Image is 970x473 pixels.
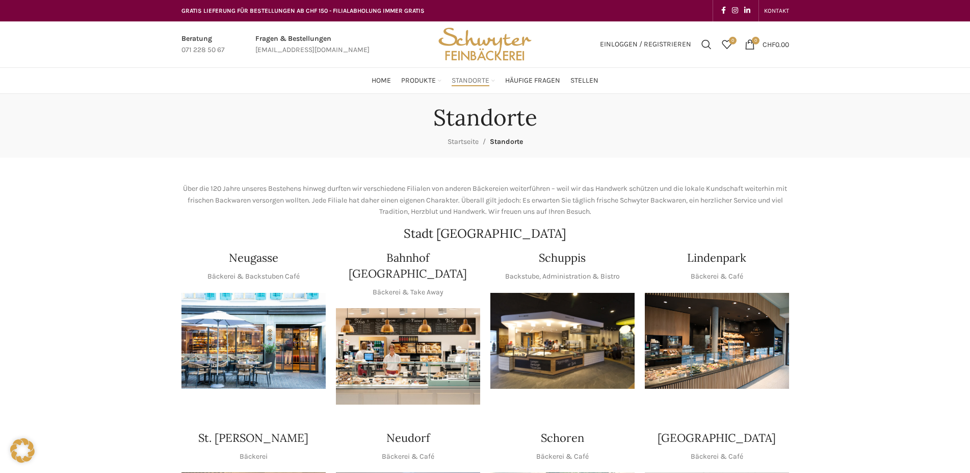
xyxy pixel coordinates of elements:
p: Backstube, Administration & Bistro [505,271,620,282]
h2: Stadt [GEOGRAPHIC_DATA] [181,228,789,240]
span: 0 [729,37,737,44]
span: Standorte [490,137,523,146]
p: Bäckerei & Café [691,451,743,462]
span: Home [372,76,391,86]
h4: St. [PERSON_NAME] [198,430,308,446]
a: Suchen [696,34,717,55]
img: Neugasse [181,293,326,389]
div: Secondary navigation [759,1,794,21]
div: 1 / 1 [336,308,480,405]
h4: Neudorf [386,430,430,446]
span: Standorte [452,76,489,86]
img: 017-e1571925257345 [645,293,789,389]
a: Stellen [570,70,598,91]
span: CHF [763,40,775,48]
a: 0 CHF0.00 [740,34,794,55]
p: Bäckerei & Café [382,451,434,462]
a: Häufige Fragen [505,70,560,91]
h1: Standorte [433,104,537,131]
a: Site logo [435,39,535,48]
a: Startseite [448,137,479,146]
a: Infobox link [255,33,370,56]
p: Bäckerei & Take Away [373,287,443,298]
p: Bäckerei & Café [691,271,743,282]
a: Standorte [452,70,495,91]
h4: Neugasse [229,250,278,266]
div: 1 / 1 [645,293,789,389]
span: Einloggen / Registrieren [600,41,691,48]
div: Main navigation [176,70,794,91]
img: 150130-Schwyter-013 [490,293,635,389]
span: 0 [752,37,759,44]
h4: Lindenpark [687,250,746,266]
h4: Bahnhof [GEOGRAPHIC_DATA] [336,250,480,282]
a: Produkte [401,70,441,91]
h4: [GEOGRAPHIC_DATA] [658,430,776,446]
h4: Schuppis [539,250,586,266]
p: Bäckerei [240,451,268,462]
a: Linkedin social link [741,4,753,18]
p: Über die 120 Jahre unseres Bestehens hinweg durften wir verschiedene Filialen von anderen Bäckere... [181,183,789,217]
span: KONTAKT [764,7,789,14]
a: Infobox link [181,33,225,56]
h4: Schoren [541,430,584,446]
a: Home [372,70,391,91]
a: KONTAKT [764,1,789,21]
img: Bahnhof St. Gallen [336,308,480,405]
span: Produkte [401,76,436,86]
a: Facebook social link [718,4,729,18]
span: GRATIS LIEFERUNG FÜR BESTELLUNGEN AB CHF 150 - FILIALABHOLUNG IMMER GRATIS [181,7,425,14]
span: Häufige Fragen [505,76,560,86]
div: 1 / 1 [490,293,635,389]
div: 1 / 1 [181,293,326,389]
a: Instagram social link [729,4,741,18]
a: Einloggen / Registrieren [595,34,696,55]
a: 0 [717,34,737,55]
p: Bäckerei & Café [536,451,589,462]
img: Bäckerei Schwyter [435,21,535,67]
div: Meine Wunschliste [717,34,737,55]
span: Stellen [570,76,598,86]
bdi: 0.00 [763,40,789,48]
p: Bäckerei & Backstuben Café [207,271,300,282]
